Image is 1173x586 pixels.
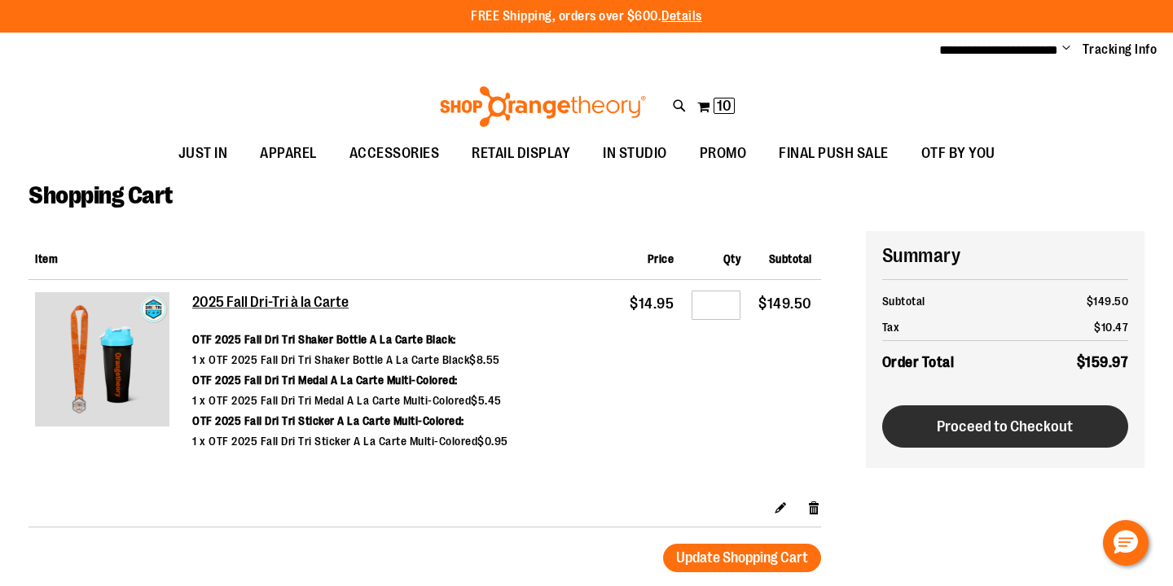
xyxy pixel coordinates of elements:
[762,135,905,173] a: FINAL PUSH SALE
[333,135,456,173] a: ACCESSORIES
[162,135,244,173] a: JUST IN
[192,392,502,409] dd: 1 x OTF 2025 Fall Dri Tri Medal A La Carte Multi-Colored
[471,7,702,26] p: FREE Shipping, orders over $600.
[35,252,58,265] span: Item
[663,544,821,572] button: Update Shopping Cart
[178,135,228,172] span: JUST IN
[29,181,173,209] span: Shopping Cart
[882,405,1129,448] button: Proceed to Checkout
[192,331,456,348] dt: OTF 2025 Fall Dri Tri Shaker Bottle A La Carte Black
[1083,41,1158,59] a: Tracking Info
[905,135,1012,173] a: OTF BY YOU
[192,372,458,388] dt: OTF 2025 Fall Dri Tri Medal A La Carte Multi-Colored
[35,292,169,426] img: 2025 Fall Dri-Tri à la Carte
[630,295,674,312] span: $14.95
[723,252,741,265] span: Qty
[700,135,747,172] span: PROMO
[469,353,500,366] span: $8.55
[676,549,808,566] span: Update Shopping Cart
[769,252,812,265] span: Subtotal
[882,242,1129,269] h2: Summary
[603,135,667,172] span: IN STUDIO
[192,433,508,449] dd: 1 x OTF 2025 Fall Dri Tri Sticker A La Carte Multi-Colored
[260,135,317,172] span: APPAREL
[192,413,464,429] dt: OTF 2025 Fall Dri Tri Sticker A La Carte Multi-Colored
[244,135,333,173] a: APPAREL
[1094,321,1128,334] span: $10.47
[779,135,889,172] span: FINAL PUSH SALE
[471,394,502,407] span: $5.45
[882,288,1030,314] th: Subtotal
[807,498,821,515] a: Remove item
[1077,354,1129,370] span: $159.97
[882,350,955,374] strong: Order Total
[477,435,508,448] span: $0.95
[192,294,614,312] a: 2025 Fall Dri-Tri à la Carte
[437,86,648,127] img: Shop Orangetheory
[882,314,1030,341] th: Tax
[921,135,995,172] span: OTF BY YOU
[35,292,186,431] a: 2025 Fall Dri-Tri à la Carte
[758,295,812,312] span: $149.50
[937,418,1073,435] span: Proceed to Checkout
[717,98,731,114] span: 10
[683,135,763,173] a: PROMO
[1062,42,1070,58] button: Account menu
[648,252,674,265] span: Price
[1087,295,1129,308] span: $149.50
[472,135,570,172] span: RETAIL DISPLAY
[349,135,440,172] span: ACCESSORIES
[661,9,702,24] a: Details
[455,135,586,173] a: RETAIL DISPLAY
[1103,520,1149,566] button: Hello, have a question? Let’s chat.
[192,352,500,368] dd: 1 x OTF 2025 Fall Dri Tri Shaker Bottle A La Carte Black
[586,135,683,173] a: IN STUDIO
